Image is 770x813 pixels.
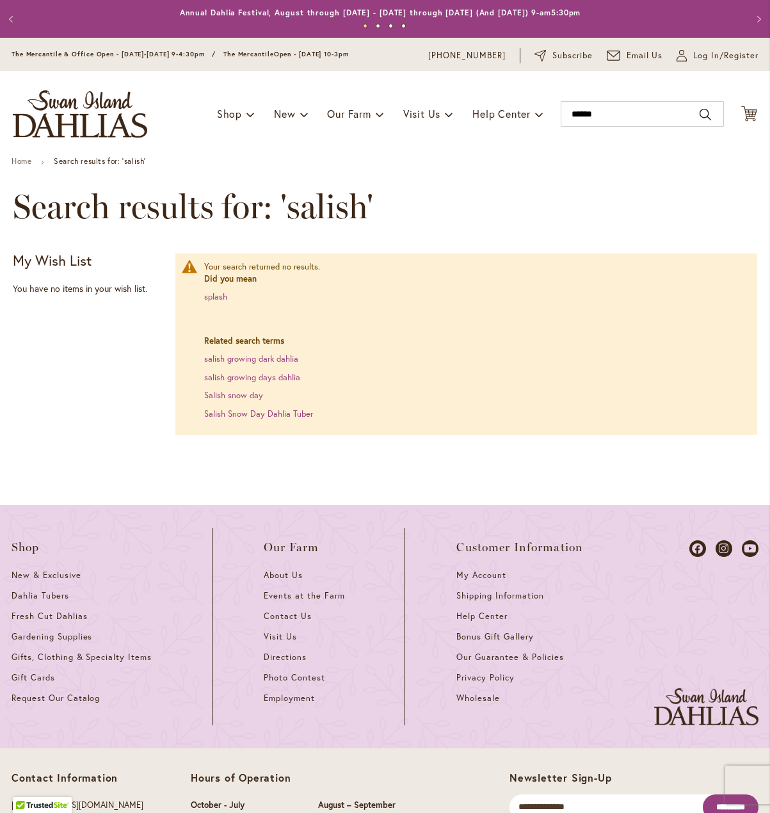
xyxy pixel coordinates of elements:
a: Subscribe [534,49,593,62]
span: Customer Information [456,541,583,554]
span: Shop [217,107,242,120]
a: [EMAIL_ADDRESS][DOMAIN_NAME] [12,800,143,810]
span: New [274,107,295,120]
span: Shipping Information [456,590,543,601]
span: Contact Us [264,611,312,622]
a: Annual Dahlia Festival, August through [DATE] - [DATE] through [DATE] (And [DATE]) 9-am5:30pm [180,8,581,17]
dt: Related search terms [204,335,744,348]
button: 1 of 4 [363,24,367,28]
span: Help Center [456,611,508,622]
iframe: Launch Accessibility Center [10,768,45,803]
span: Photo Contest [264,672,325,683]
span: Our Guarantee & Policies [456,652,563,663]
span: Dahlia Tubers [12,590,69,601]
a: Email Us [607,49,663,62]
div: You have no items in your wish list. [13,282,168,295]
span: Bonus Gift Gallery [456,631,533,642]
a: Dahlias on Facebook [689,540,706,557]
span: Open - [DATE] 10-3pm [274,50,349,58]
span: My Account [456,570,506,581]
button: 4 of 4 [401,24,406,28]
span: New & Exclusive [12,570,81,581]
a: Dahlias on Instagram [716,540,732,557]
a: Log In/Register [677,49,758,62]
a: salish growing dark dahlia [204,353,298,364]
span: Gardening Supplies [12,631,92,642]
a: salish growing days dahlia [204,372,300,383]
a: Salish snow day [204,390,263,401]
span: Directions [264,652,307,663]
p: October - July [191,800,293,812]
span: Shop [12,541,40,554]
dt: Did you mean [204,273,744,286]
a: Salish Snow Day Dahlia Tuber [204,408,313,419]
span: Visit Us [403,107,440,120]
span: Log In/Register [693,49,758,62]
span: Our Farm [327,107,371,120]
p: Hours of Operation [191,771,412,784]
a: splash [204,291,227,302]
button: 3 of 4 [389,24,393,28]
span: Search results for: 'salish' [13,188,373,226]
span: Fresh Cut Dahlias [12,611,88,622]
span: Employment [264,693,315,704]
span: Wholesale [456,693,500,704]
span: Request Our Catalog [12,693,100,704]
strong: My Wish List [13,251,92,270]
span: About Us [264,570,303,581]
span: Gifts, Clothing & Specialty Items [12,652,152,663]
span: Email Us [627,49,663,62]
span: Our Farm [264,541,319,554]
span: Newsletter Sign-Up [509,771,611,784]
span: Visit Us [264,631,297,642]
p: August – September [318,800,412,812]
a: store logo [13,90,147,138]
span: Subscribe [552,49,593,62]
a: Dahlias on Youtube [742,540,758,557]
a: [PHONE_NUMBER] [428,49,506,62]
strong: Search results for: 'salish' [54,156,146,166]
span: Gift Cards [12,672,55,683]
span: Events at the Farm [264,590,344,601]
p: Contact Information [12,771,156,784]
button: 2 of 4 [376,24,380,28]
span: Help Center [472,107,531,120]
a: Home [12,156,31,166]
span: The Mercantile & Office Open - [DATE]-[DATE] 9-4:30pm / The Mercantile [12,50,274,58]
span: Privacy Policy [456,672,515,683]
button: Next [744,6,770,32]
div: Your search returned no results. [204,261,744,421]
